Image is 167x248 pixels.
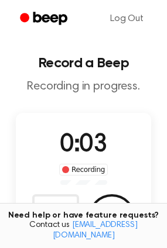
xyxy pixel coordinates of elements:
[98,5,155,33] a: Log Out
[60,133,107,157] span: 0:03
[88,194,135,241] button: Save Audio Record
[59,164,108,175] div: Recording
[12,8,78,30] a: Beep
[32,194,79,241] button: Delete Audio Record
[9,80,158,94] p: Recording in progress.
[7,221,160,241] span: Contact us
[9,56,158,70] h1: Record a Beep
[53,221,138,240] a: [EMAIL_ADDRESS][DOMAIN_NAME]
